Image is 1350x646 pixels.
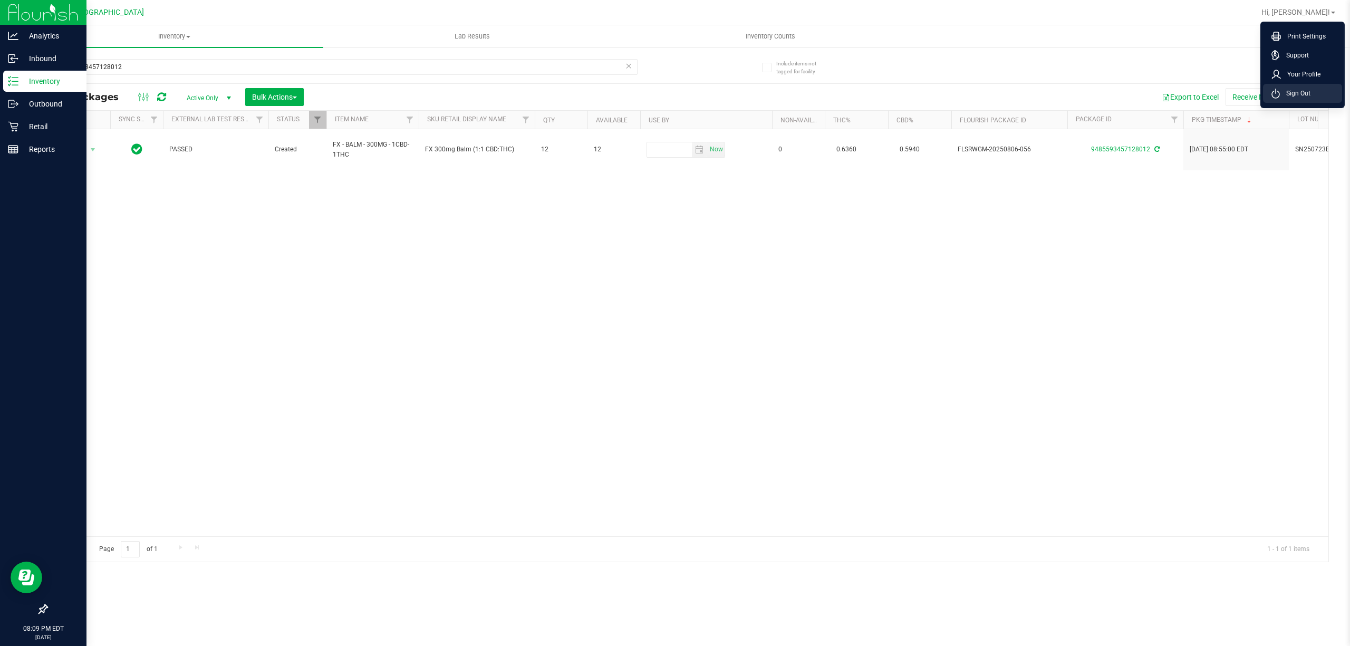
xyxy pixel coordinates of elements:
[440,32,504,41] span: Lab Results
[119,115,159,123] a: Sync Status
[1190,144,1248,155] span: [DATE] 08:55:00 EDT
[707,142,725,157] span: Set Current date
[309,111,326,129] a: Filter
[245,88,304,106] button: Bulk Actions
[1076,115,1112,123] a: Package ID
[252,93,297,101] span: Bulk Actions
[8,144,18,155] inline-svg: Reports
[18,120,82,133] p: Retail
[731,32,809,41] span: Inventory Counts
[894,142,925,157] span: 0.5940
[1280,88,1310,99] span: Sign Out
[427,115,506,123] a: Sku Retail Display Name
[55,91,129,103] span: All Packages
[1280,50,1309,61] span: Support
[776,60,829,75] span: Include items not tagged for facility
[541,144,581,155] span: 12
[72,8,144,17] span: [GEOGRAPHIC_DATA]
[8,99,18,109] inline-svg: Outbound
[707,142,725,157] span: select
[18,75,82,88] p: Inventory
[1281,31,1326,42] span: Print Settings
[25,25,323,47] a: Inventory
[251,111,268,129] a: Filter
[90,541,166,557] span: Page of 1
[1153,146,1160,153] span: Sync from Compliance System
[323,25,621,47] a: Lab Results
[18,30,82,42] p: Analytics
[46,59,638,75] input: Search Package ID, Item Name, SKU, Lot or Part Number...
[275,144,320,155] span: Created
[171,115,254,123] a: External Lab Test Result
[5,624,82,633] p: 08:09 PM EDT
[18,143,82,156] p: Reports
[18,98,82,110] p: Outbound
[831,142,862,157] span: 0.6360
[131,142,142,157] span: In Sync
[649,117,669,124] a: Use By
[11,562,42,593] iframe: Resource center
[425,144,528,155] span: FX 300mg Balm (1:1 CBD:THC)
[778,144,818,155] span: 0
[1166,111,1183,129] a: Filter
[1271,50,1338,61] a: Support
[277,115,300,123] a: Status
[517,111,535,129] a: Filter
[1091,146,1150,153] a: 9485593457128012
[833,117,851,124] a: THC%
[780,117,827,124] a: Non-Available
[333,140,412,160] span: FX - BALM - 300MG - 1CBD-1THC
[1261,8,1330,16] span: Hi, [PERSON_NAME]!
[121,541,140,557] input: 1
[8,31,18,41] inline-svg: Analytics
[958,144,1061,155] span: FLSRWGM-20250806-056
[1192,116,1253,123] a: Pkg Timestamp
[1155,88,1226,106] button: Export to Excel
[596,117,628,124] a: Available
[960,117,1026,124] a: Flourish Package ID
[896,117,913,124] a: CBD%
[625,59,632,73] span: Clear
[401,111,419,129] a: Filter
[1297,115,1335,123] a: Lot Number
[1263,84,1342,103] li: Sign Out
[8,53,18,64] inline-svg: Inbound
[8,76,18,86] inline-svg: Inventory
[692,142,707,157] span: select
[594,144,634,155] span: 12
[169,144,262,155] span: PASSED
[1226,88,1313,106] button: Receive Non-Cannabis
[146,111,163,129] a: Filter
[8,121,18,132] inline-svg: Retail
[25,32,323,41] span: Inventory
[86,142,100,157] span: select
[621,25,919,47] a: Inventory Counts
[543,117,555,124] a: Qty
[18,52,82,65] p: Inbound
[335,115,369,123] a: Item Name
[1281,69,1320,80] span: Your Profile
[1259,541,1318,557] span: 1 - 1 of 1 items
[5,633,82,641] p: [DATE]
